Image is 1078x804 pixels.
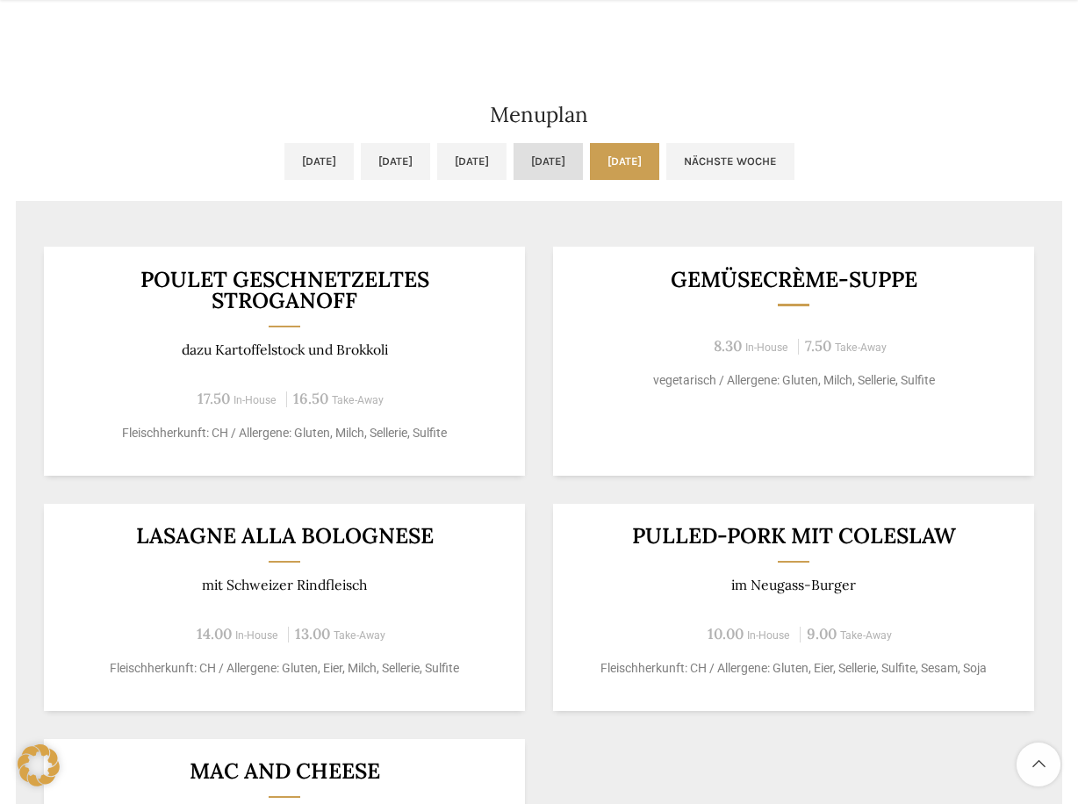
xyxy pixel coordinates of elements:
p: im Neugass-Burger [575,577,1013,593]
p: Fleischherkunft: CH / Allergene: Gluten, Milch, Sellerie, Sulfite [66,424,504,442]
span: In-House [235,629,278,642]
span: 7.50 [805,336,831,355]
span: In-House [745,341,788,354]
span: 14.00 [197,624,232,643]
span: 13.00 [295,624,330,643]
h3: Poulet Geschnetzeltes Stroganoff [66,269,504,312]
span: Take-Away [840,629,892,642]
a: [DATE] [284,143,354,180]
a: [DATE] [590,143,659,180]
p: dazu Kartoffelstock und Brokkoli [66,341,504,358]
span: Take-Away [835,341,887,354]
p: Fleischherkunft: CH / Allergene: Gluten, Eier, Sellerie, Sulfite, Sesam, Soja [575,659,1013,678]
a: [DATE] [361,143,430,180]
span: 10.00 [708,624,744,643]
a: Scroll to top button [1017,743,1060,786]
span: In-House [234,394,277,406]
span: In-House [747,629,790,642]
a: [DATE] [514,143,583,180]
h3: Mac and Cheese [66,760,504,782]
p: mit Schweizer Rindfleisch [66,577,504,593]
p: vegetarisch / Allergene: Gluten, Milch, Sellerie, Sulfite [575,371,1013,390]
h3: LASAGNE ALLA BOLOGNESE [66,525,504,547]
h3: Gemüsecrème-Suppe [575,269,1013,291]
h2: Menuplan [16,104,1062,126]
span: 16.50 [293,389,328,408]
span: 8.30 [714,336,742,355]
span: Take-Away [334,629,385,642]
span: Take-Away [332,394,384,406]
a: Nächste Woche [666,143,794,180]
a: [DATE] [437,143,507,180]
p: Fleischherkunft: CH / Allergene: Gluten, Eier, Milch, Sellerie, Sulfite [66,659,504,678]
span: 17.50 [198,389,230,408]
h3: Pulled-Pork mit Coleslaw [575,525,1013,547]
span: 9.00 [807,624,837,643]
